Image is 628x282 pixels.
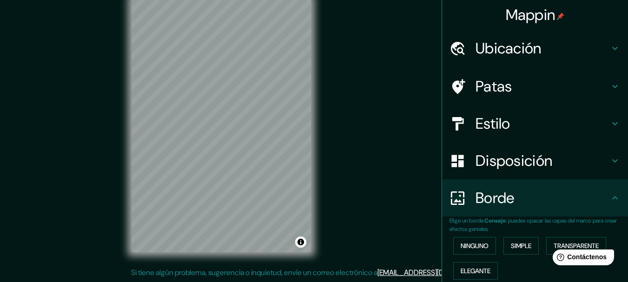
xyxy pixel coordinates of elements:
button: Simple [503,237,539,255]
button: Ninguno [453,237,496,255]
font: Mappin [506,5,555,25]
button: Transparente [546,237,606,255]
font: Borde [476,188,515,208]
div: Ubicación [442,30,628,67]
font: Disposición [476,151,552,171]
div: Borde [442,179,628,216]
a: [EMAIL_ADDRESS][DOMAIN_NAME] [377,268,492,277]
font: Simple [511,242,531,250]
font: Estilo [476,114,510,133]
div: Patas [442,68,628,105]
button: Activar o desactivar atribución [295,236,306,248]
font: Transparente [554,242,599,250]
font: Patas [476,77,512,96]
font: Elegante [461,267,490,275]
font: Ubicación [476,39,542,58]
font: Elige un borde. [450,217,484,224]
div: Disposición [442,142,628,179]
div: Estilo [442,105,628,142]
font: Ninguno [461,242,489,250]
font: : puedes opacar las capas del marco para crear efectos geniales. [450,217,617,233]
font: Consejo [484,217,506,224]
font: Si tiene algún problema, sugerencia o inquietud, envíe un correo electrónico a [131,268,377,277]
button: Elegante [453,262,498,280]
iframe: Lanzador de widgets de ayuda [545,246,618,272]
img: pin-icon.png [557,13,564,20]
